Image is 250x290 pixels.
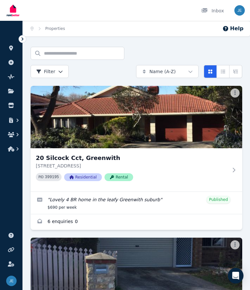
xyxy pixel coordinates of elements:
h3: 20 Silcock Cct, Greenwith [36,153,228,163]
img: Joe Egyud [234,5,245,16]
code: 399195 [45,175,59,179]
button: Help [222,25,243,33]
button: Name (A-Z) [136,65,199,78]
span: Rental [104,173,133,181]
img: Joe Egyud [6,276,17,286]
nav: Breadcrumb [23,21,73,36]
a: Edit listing: Lovely 4 BR home in the leafy Greenwith suburb [31,192,242,214]
span: Filter [36,68,55,75]
img: RentBetter [5,2,21,19]
p: [STREET_ADDRESS] [36,163,228,169]
button: Card view [204,65,217,78]
button: More options [230,240,240,249]
a: Properties [45,26,65,31]
span: Name (A-Z) [149,68,176,75]
button: Expanded list view [229,65,242,78]
div: Open Intercom Messenger [228,268,243,283]
a: Enquiries for 20 Silcock Cct, Greenwith [31,214,242,230]
span: Residential [64,173,102,181]
button: Compact list view [216,65,229,78]
a: 20 Silcock Cct, Greenwith20 Silcock Cct, Greenwith[STREET_ADDRESS]PID 399195ResidentialRental [31,86,242,191]
small: PID [38,175,44,179]
button: Filter [31,65,69,78]
img: 20 Silcock Cct, Greenwith [31,86,242,148]
button: More options [230,88,240,98]
div: Inbox [201,7,224,14]
div: View options [204,65,242,78]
